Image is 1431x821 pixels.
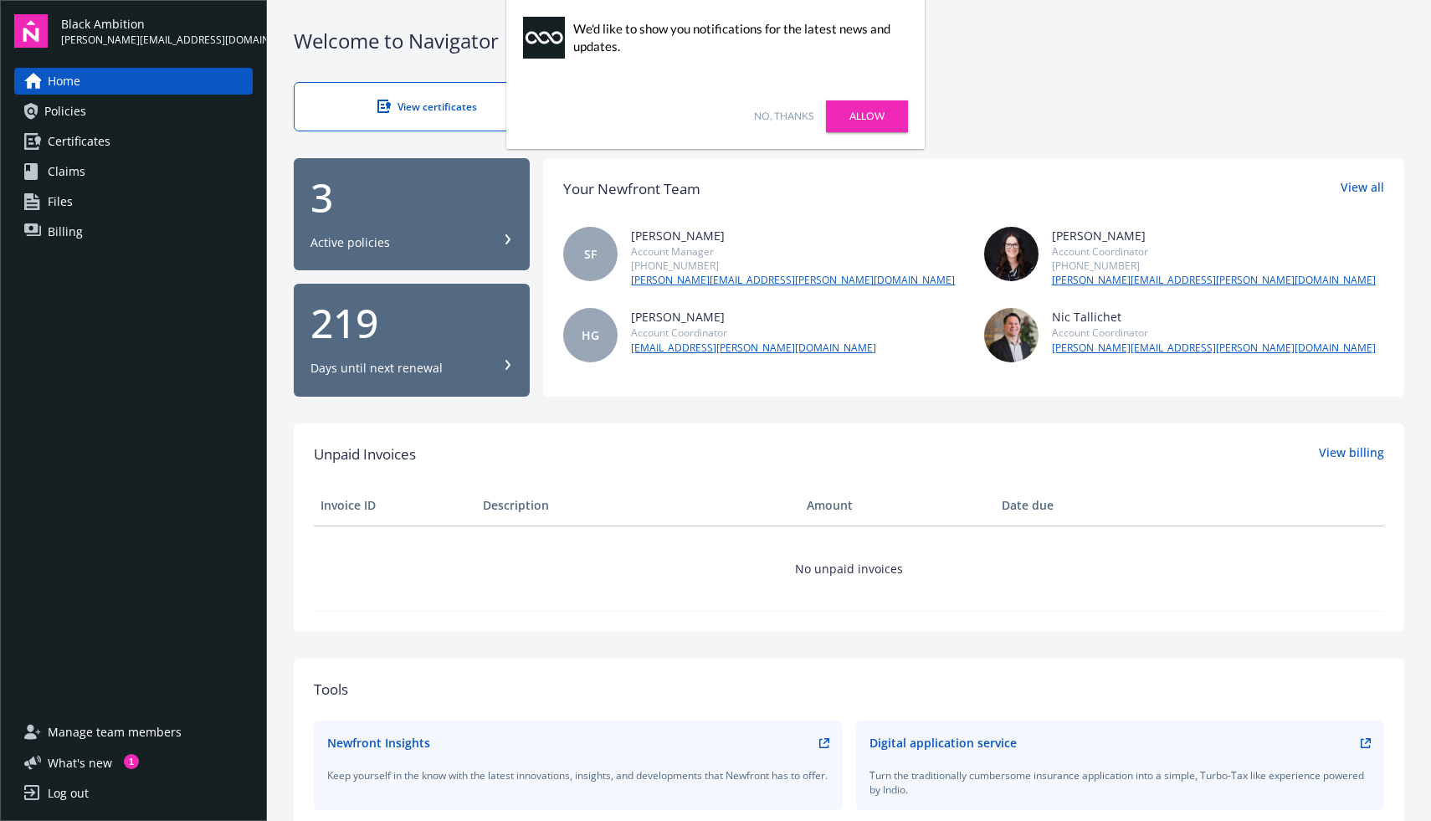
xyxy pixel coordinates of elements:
[48,780,89,807] div: Log out
[48,128,110,155] span: Certificates
[631,326,876,340] div: Account Coordinator
[48,754,112,772] span: What ' s new
[573,20,900,55] div: We'd like to show you notifications for the latest news and updates.
[328,100,527,114] div: View certificates
[124,754,139,769] div: 1
[310,360,443,377] div: Days until next renewal
[631,273,955,288] a: [PERSON_NAME][EMAIL_ADDRESS][PERSON_NAME][DOMAIN_NAME]
[800,485,995,526] th: Amount
[48,158,85,185] span: Claims
[48,218,83,245] span: Billing
[314,526,1384,611] td: No unpaid invoices
[314,679,1384,700] div: Tools
[14,68,253,95] a: Home
[14,128,253,155] a: Certificates
[1052,341,1376,356] a: [PERSON_NAME][EMAIL_ADDRESS][PERSON_NAME][DOMAIN_NAME]
[14,14,48,48] img: navigator-logo.svg
[61,14,253,48] button: Black Ambition[PERSON_NAME][EMAIL_ADDRESS][DOMAIN_NAME]
[869,734,1017,752] div: Digital application service
[826,100,908,132] a: Allow
[584,245,597,263] span: SF
[48,188,73,215] span: Files
[314,444,416,465] span: Unpaid Invoices
[294,27,1404,55] div: Welcome to Navigator
[754,109,813,124] a: No, thanks
[1052,273,1376,288] a: [PERSON_NAME][EMAIL_ADDRESS][PERSON_NAME][DOMAIN_NAME]
[327,734,430,752] div: Newfront Insights
[14,158,253,185] a: Claims
[995,485,1157,526] th: Date due
[310,177,513,218] div: 3
[294,284,530,397] button: 219Days until next renewal
[294,158,530,271] button: 3Active policies
[631,341,876,356] a: [EMAIL_ADDRESS][PERSON_NAME][DOMAIN_NAME]
[48,68,80,95] span: Home
[631,308,876,326] div: [PERSON_NAME]
[1341,178,1384,200] a: View all
[563,178,700,200] div: Your Newfront Team
[1052,259,1376,273] div: [PHONE_NUMBER]
[1319,444,1384,465] a: View billing
[1052,244,1376,259] div: Account Coordinator
[582,326,599,344] span: HG
[476,485,801,526] th: Description
[1052,308,1376,326] div: Nic Tallichet
[1052,227,1376,244] div: [PERSON_NAME]
[61,15,253,33] span: Black Ambition
[314,485,476,526] th: Invoice ID
[44,98,86,125] span: Policies
[631,259,955,273] div: [PHONE_NUMBER]
[984,308,1039,362] img: photo
[48,719,182,746] span: Manage team members
[14,98,253,125] a: Policies
[631,244,955,259] div: Account Manager
[61,33,253,48] span: [PERSON_NAME][EMAIL_ADDRESS][DOMAIN_NAME]
[14,754,139,772] button: What's new1
[984,227,1039,281] img: photo
[14,188,253,215] a: Files
[14,719,253,746] a: Manage team members
[869,768,1372,797] div: Turn the traditionally cumbersome insurance application into a simple, Turbo-Tax like experience ...
[14,218,253,245] a: Billing
[294,82,562,131] a: View certificates
[310,303,513,343] div: 219
[1052,326,1376,340] div: Account Coordinator
[631,227,955,244] div: [PERSON_NAME]
[310,234,390,251] div: Active policies
[327,768,829,783] div: Keep yourself in the know with the latest innovations, insights, and developments that Newfront h...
